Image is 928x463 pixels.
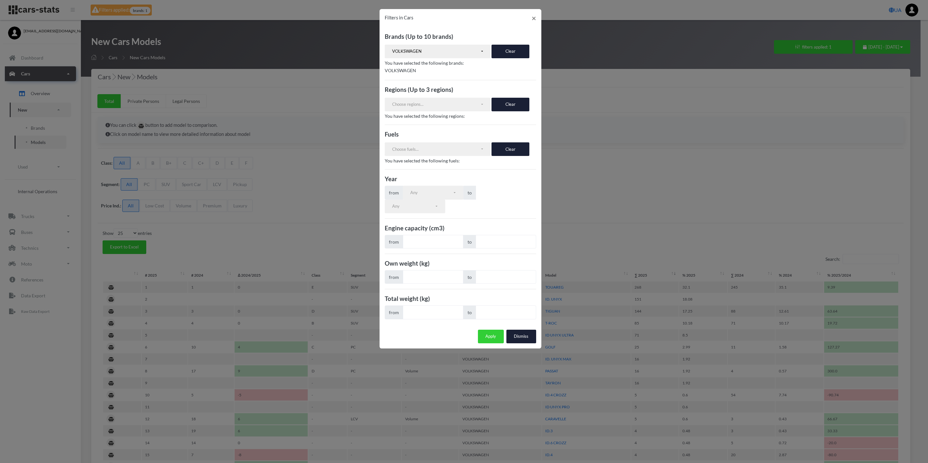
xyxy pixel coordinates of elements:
[403,186,463,199] button: Any
[385,142,491,156] button: Choose fuels...
[463,235,476,248] span: to
[506,330,536,343] button: Dismiss
[385,33,453,40] b: Brands (Up to 10 brands)
[410,190,453,196] div: Any
[385,175,397,182] b: Year
[385,158,460,163] span: You have selected the following fuels:
[385,98,491,111] button: Choose regions...
[385,45,491,58] button: VOLKSWAGEN
[385,86,453,93] b: Regions (Up to 3 regions)
[392,203,435,210] div: Any
[385,15,413,20] span: Filters in Cars
[385,235,403,248] span: from
[526,9,541,27] button: Close
[385,305,403,319] span: from
[385,260,430,267] b: Own weight (kg)
[392,48,480,55] div: VOLKSWAGEN
[385,60,464,66] span: You have selected the following brands:
[385,113,465,119] span: You have selected the following regions:
[492,98,529,111] button: Clear
[385,186,403,199] span: from
[392,101,480,108] div: Choose regions...
[478,330,504,343] button: Apply
[385,295,430,302] b: Total weight (kg)
[385,131,399,138] b: Fuels
[463,270,476,284] span: to
[392,146,480,153] div: Choose fuels...
[492,45,529,58] button: Clear
[463,305,476,319] span: to
[492,142,529,156] button: Clear
[385,270,403,284] span: from
[385,225,445,232] b: Engine capacity (cm3)
[532,13,536,23] span: ×
[385,200,445,213] button: Any
[385,66,536,74] p: VOLKSWAGEN
[463,186,476,199] span: to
